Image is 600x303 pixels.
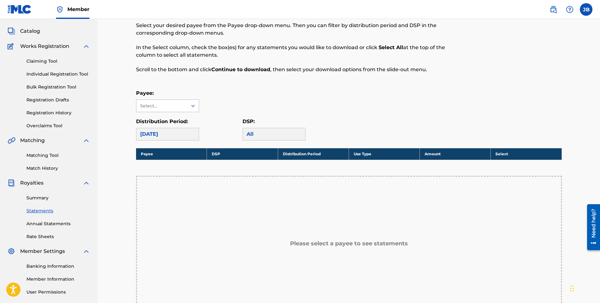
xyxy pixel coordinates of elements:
div: Help [563,3,576,16]
label: Distribution Period: [136,118,188,124]
p: In the Select column, check the box(es) for any statements you would like to download or click at... [136,44,464,59]
img: help [566,6,574,13]
span: Royalties [20,179,43,187]
iframe: Chat Widget [569,273,600,303]
img: expand [83,179,90,187]
img: Royalties [8,179,15,187]
img: Works Registration [8,43,16,50]
a: Statements [26,208,90,214]
a: Claiming Tool [26,58,90,65]
span: Catalog [20,27,40,35]
a: Bulk Registration Tool [26,84,90,90]
a: Match History [26,165,90,172]
span: Member [67,6,89,13]
a: Rate Sheets [26,233,90,240]
a: Registration History [26,110,90,116]
a: Overclaims Tool [26,123,90,129]
iframe: Resource Center [582,202,600,252]
h5: Please select a payee to see statements [290,240,408,247]
a: Matching Tool [26,152,90,159]
th: DSP [207,148,278,160]
img: search [550,6,557,13]
img: Member Settings [8,248,15,255]
a: User Permissions [26,289,90,295]
label: DSP: [243,118,255,124]
img: expand [83,137,90,144]
th: Use Type [349,148,420,160]
span: Works Registration [20,43,69,50]
a: Annual Statements [26,220,90,227]
div: User Menu [580,3,592,16]
strong: Continue to download [211,66,270,72]
img: expand [83,43,90,50]
span: Matching [20,137,45,144]
label: Payee: [136,90,154,96]
a: CatalogCatalog [8,27,40,35]
img: Top Rightsholder [56,6,64,13]
th: Payee [136,148,207,160]
p: Scroll to the bottom and click , then select your download options from the slide-out menu. [136,66,464,73]
a: Individual Registration Tool [26,71,90,77]
th: Distribution Period [278,148,349,160]
img: Catalog [8,27,15,35]
a: SummarySummary [8,12,46,20]
span: Member Settings [20,248,65,255]
a: Banking Information [26,263,90,270]
p: Select your desired payee from the Payee drop-down menu. Then you can filter by distribution peri... [136,22,464,37]
img: expand [83,248,90,255]
img: MLC Logo [8,5,32,14]
th: Amount [420,148,491,160]
img: Matching [8,137,15,144]
a: Public Search [547,3,560,16]
strong: Select All [379,44,403,50]
div: Select... [140,103,183,109]
th: Select [491,148,562,160]
a: Summary [26,195,90,201]
a: Member Information [26,276,90,283]
div: Drag [570,279,574,298]
a: Registration Drafts [26,97,90,103]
